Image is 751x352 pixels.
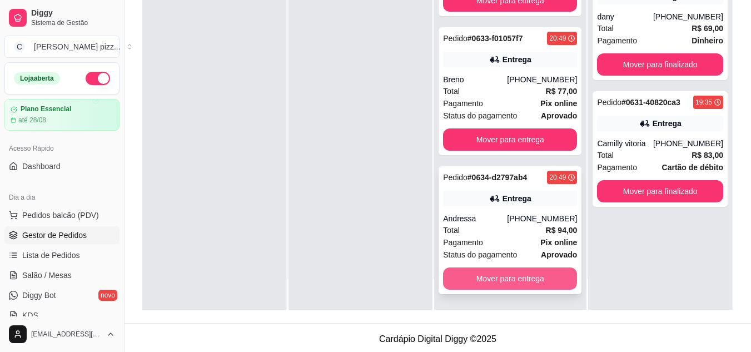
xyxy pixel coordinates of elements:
strong: Pix online [540,99,577,108]
span: Pedidos balcão (PDV) [22,210,99,221]
button: Mover para entrega [443,267,577,290]
div: Andressa [443,213,507,224]
div: 20:49 [549,173,566,182]
span: Total [443,85,460,97]
div: [PHONE_NUMBER] [653,138,723,149]
strong: R$ 69,00 [692,24,723,33]
button: Mover para finalizado [597,180,723,202]
span: Dashboard [22,161,61,172]
span: Total [597,149,614,161]
span: Gestor de Pedidos [22,230,87,241]
div: Acesso Rápido [4,140,120,157]
div: Entrega [653,118,682,129]
a: Plano Essencialaté 28/08 [4,99,120,131]
div: Entrega [503,193,531,204]
div: Loja aberta [14,72,60,85]
span: Sistema de Gestão [31,18,115,27]
span: Lista de Pedidos [22,250,80,261]
a: Dashboard [4,157,120,175]
a: Salão / Mesas [4,266,120,284]
span: Status do pagamento [443,249,517,261]
span: Diggy Bot [22,290,56,301]
strong: R$ 83,00 [692,151,723,160]
button: Pedidos balcão (PDV) [4,206,120,224]
a: Gestor de Pedidos [4,226,120,244]
strong: Cartão de débito [662,163,723,172]
span: KDS [22,310,38,321]
div: Camilly vitoria [597,138,653,149]
div: [PHONE_NUMBER] [507,213,577,224]
a: Diggy Botnovo [4,286,120,304]
span: C [14,41,25,52]
div: Entrega [503,54,531,65]
div: dany [597,11,653,22]
button: Alterar Status [86,72,110,85]
strong: R$ 77,00 [546,87,578,96]
span: Pedido [597,98,621,107]
div: Dia a dia [4,189,120,206]
strong: aprovado [541,250,577,259]
span: Total [443,224,460,236]
strong: # 0631-40820ca3 [621,98,680,107]
a: KDS [4,306,120,324]
div: 20:49 [549,34,566,43]
div: 19:35 [695,98,712,107]
button: Mover para finalizado [597,53,723,76]
strong: aprovado [541,111,577,120]
article: até 28/08 [18,116,46,125]
button: Select a team [4,36,120,58]
span: Pagamento [443,97,483,110]
span: Total [597,22,614,34]
span: Salão / Mesas [22,270,72,281]
button: Mover para entrega [443,128,577,151]
div: [PERSON_NAME] pizz ... [34,41,121,52]
div: [PHONE_NUMBER] [507,74,577,85]
div: Breno [443,74,507,85]
span: Pagamento [443,236,483,249]
span: [EMAIL_ADDRESS][DOMAIN_NAME] [31,330,102,339]
span: Pedido [443,34,467,43]
span: Status do pagamento [443,110,517,122]
article: Plano Essencial [21,105,71,113]
strong: # 0634-d2797ab4 [467,173,527,182]
button: [EMAIL_ADDRESS][DOMAIN_NAME] [4,321,120,348]
strong: Dinheiro [692,36,723,45]
span: Diggy [31,8,115,18]
span: Pagamento [597,34,637,47]
span: Pedido [443,173,467,182]
span: Pagamento [597,161,637,173]
a: Lista de Pedidos [4,246,120,264]
strong: Pix online [540,238,577,247]
strong: R$ 94,00 [546,226,578,235]
div: [PHONE_NUMBER] [653,11,723,22]
strong: # 0633-f01057f7 [467,34,523,43]
a: DiggySistema de Gestão [4,4,120,31]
